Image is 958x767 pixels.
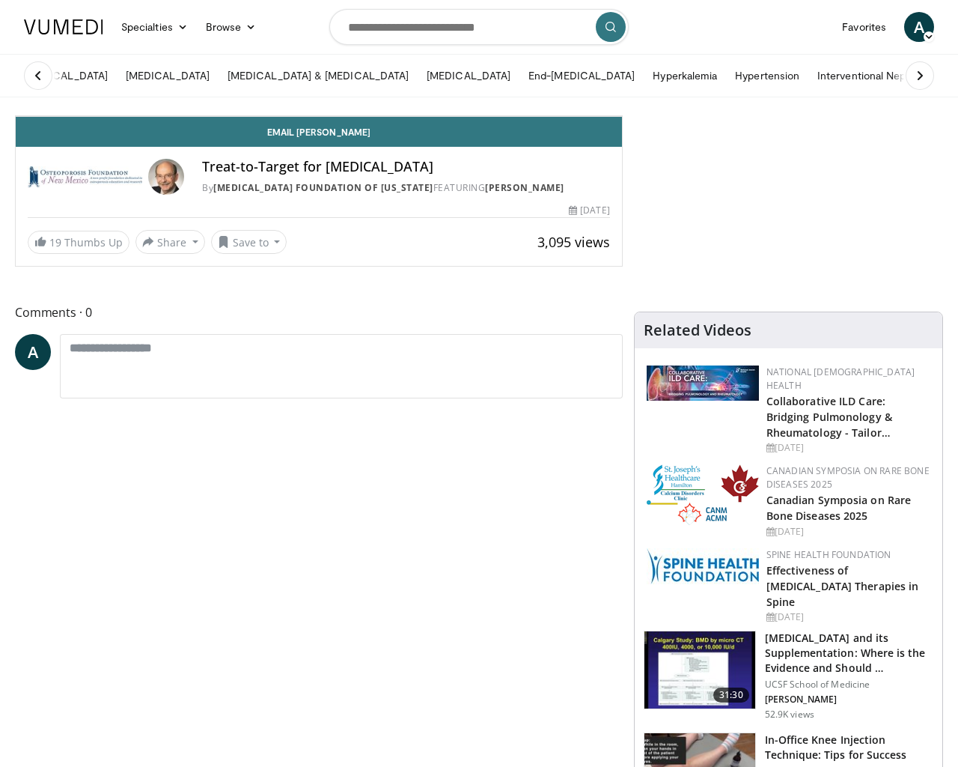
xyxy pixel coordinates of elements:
[765,709,814,721] p: 52.9K views
[15,303,623,322] span: Comments 0
[765,679,933,691] p: UCSF School of Medicine
[519,61,644,91] a: End-[MEDICAL_DATA]
[202,181,609,195] div: By FEATURING
[28,159,142,195] img: Osteoporosis Foundation of New Mexico
[16,116,622,117] video-js: Video Player
[713,688,749,703] span: 31:30
[644,321,751,339] h4: Related Videos
[24,19,103,34] img: VuMedi Logo
[766,563,919,609] a: Effectiveness of [MEDICAL_DATA] Therapies in Spine
[644,631,755,709] img: 4bb25b40-905e-443e-8e37-83f056f6e86e.150x105_q85_crop-smart_upscale.jpg
[676,115,900,303] iframe: Advertisement
[202,159,609,175] h4: Treat-to-Target for [MEDICAL_DATA]
[766,394,892,440] a: Collaborative ILD Care: Bridging Pulmonology & Rheumatology - Tailor…
[569,204,609,217] div: [DATE]
[644,631,933,721] a: 31:30 [MEDICAL_DATA] and its Supplementation: Where is the Evidence and Should … UCSF School of M...
[766,464,930,491] a: Canadian Symposia on Rare Bone Diseases 2025
[329,9,629,45] input: Search topics, interventions
[766,548,891,561] a: Spine Health Foundation
[766,366,915,392] a: National [DEMOGRAPHIC_DATA] Health
[537,233,610,251] span: 3,095 views
[117,61,219,91] a: [MEDICAL_DATA]
[833,12,895,42] a: Favorites
[485,181,564,194] a: [PERSON_NAME]
[647,366,759,401] img: 7e341e47-e122-4d5e-9c74-d0a8aaff5d49.jpg.150x105_q85_autocrop_double_scale_upscale_version-0.2.jpg
[112,12,197,42] a: Specialties
[49,235,61,249] span: 19
[765,631,933,676] h3: [MEDICAL_DATA] and its Supplementation: Where is the Evidence and Should …
[766,493,912,523] a: Canadian Symposia on Rare Bone Diseases 2025
[765,733,933,763] h3: In-Office Knee Injection Technique: Tips for Success
[148,159,184,195] img: Avatar
[726,61,808,91] a: Hypertension
[647,548,759,584] img: 57d53db2-a1b3-4664-83ec-6a5e32e5a601.png.150x105_q85_autocrop_double_scale_upscale_version-0.2.jpg
[766,441,930,455] div: [DATE]
[808,61,951,91] a: Interventional Nephrology
[644,61,726,91] a: Hyperkalemia
[647,464,759,525] img: 59b7dea3-8883-45d6-a110-d30c6cb0f321.png.150x105_q85_autocrop_double_scale_upscale_version-0.2.png
[418,61,519,91] a: [MEDICAL_DATA]
[904,12,934,42] a: A
[15,334,51,370] a: A
[766,525,930,539] div: [DATE]
[213,181,433,194] a: [MEDICAL_DATA] Foundation of [US_STATE]
[16,117,622,147] a: Email [PERSON_NAME]
[135,230,205,254] button: Share
[211,230,287,254] button: Save to
[765,694,933,706] p: [PERSON_NAME]
[28,231,129,254] a: 19 Thumbs Up
[197,12,266,42] a: Browse
[766,610,930,624] div: [DATE]
[219,61,418,91] a: [MEDICAL_DATA] & [MEDICAL_DATA]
